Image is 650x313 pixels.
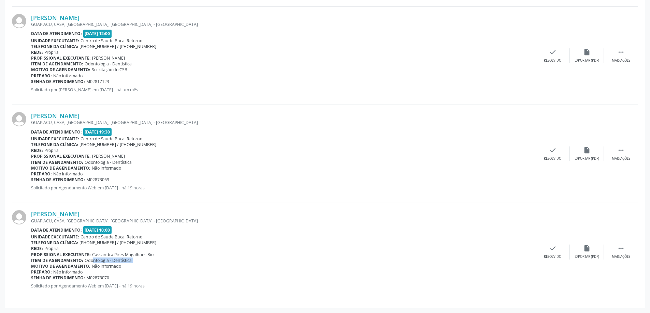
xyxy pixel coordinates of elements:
[31,283,536,289] p: Solicitado por Agendamento Web em [DATE] - há 19 horas
[44,246,59,251] span: Própria
[31,67,90,73] b: Motivo de agendamento:
[44,49,59,55] span: Própria
[549,48,557,56] i: check
[12,112,26,126] img: img
[617,146,625,154] i: 
[31,263,90,269] b: Motivo de agendamento:
[31,38,79,44] b: Unidade executante:
[83,128,112,136] span: [DATE] 19:30
[53,171,83,177] span: Não informado
[549,245,557,252] i: check
[31,159,83,165] b: Item de agendamento:
[31,14,80,21] a: [PERSON_NAME]
[31,165,90,171] b: Motivo de agendamento:
[12,14,26,28] img: img
[544,254,561,259] div: Resolvido
[31,153,91,159] b: Profissional executante:
[31,73,52,79] b: Preparo:
[31,87,536,93] p: Solicitado por [PERSON_NAME] em [DATE] - há um mês
[31,61,83,67] b: Item de agendamento:
[92,153,125,159] span: [PERSON_NAME]
[612,254,630,259] div: Mais ações
[31,79,85,84] b: Senha de atendimento:
[575,58,599,63] div: Exportar (PDF)
[83,30,112,37] span: [DATE] 12:00
[31,147,43,153] b: Rede:
[575,156,599,161] div: Exportar (PDF)
[81,38,142,44] span: Centro de Saude Bucal Retorno
[549,146,557,154] i: check
[31,171,52,177] b: Preparo:
[31,240,78,246] b: Telefone da clínica:
[612,58,630,63] div: Mais ações
[44,147,59,153] span: Própria
[85,159,132,165] span: Odontologia - Dentística
[85,257,132,263] span: Odontologia - Dentística
[617,245,625,252] i: 
[53,73,83,79] span: Não informado
[31,246,43,251] b: Rede:
[80,240,156,246] span: [PHONE_NUMBER] / [PHONE_NUMBER]
[31,129,82,135] b: Data de atendimento:
[31,55,91,61] b: Profissional executante:
[31,112,80,120] a: [PERSON_NAME]
[31,275,85,281] b: Senha de atendimento:
[31,185,536,191] p: Solicitado por Agendamento Web em [DATE] - há 19 horas
[31,177,85,183] b: Senha de atendimento:
[31,210,80,218] a: [PERSON_NAME]
[85,61,132,67] span: Odontologia - Dentística
[612,156,630,161] div: Mais ações
[31,21,536,27] div: GUAPIACU, CASA, [GEOGRAPHIC_DATA], [GEOGRAPHIC_DATA] - [GEOGRAPHIC_DATA]
[31,136,79,142] b: Unidade executante:
[81,136,142,142] span: Centro de Saude Bucal Retorno
[31,120,536,125] div: GUAPIACU, CASA, [GEOGRAPHIC_DATA], [GEOGRAPHIC_DATA] - [GEOGRAPHIC_DATA]
[544,156,561,161] div: Resolvido
[83,226,112,234] span: [DATE] 10:00
[583,48,591,56] i: insert_drive_file
[31,44,78,49] b: Telefone da clínica:
[92,263,121,269] span: Não informado
[31,31,82,36] b: Data de atendimento:
[80,142,156,147] span: [PHONE_NUMBER] / [PHONE_NUMBER]
[31,234,79,240] b: Unidade executante:
[583,245,591,252] i: insert_drive_file
[544,58,561,63] div: Resolvido
[81,234,142,240] span: Centro de Saude Bucal Retorno
[31,257,83,263] b: Item de agendamento:
[31,49,43,55] b: Rede:
[31,269,52,275] b: Preparo:
[92,67,127,73] span: Solicitação do CSB
[92,165,121,171] span: Não informado
[575,254,599,259] div: Exportar (PDF)
[583,146,591,154] i: insert_drive_file
[92,55,125,61] span: [PERSON_NAME]
[31,252,91,257] b: Profissional executante:
[31,218,536,224] div: GUAPIACU, CASA, [GEOGRAPHIC_DATA], [GEOGRAPHIC_DATA] - [GEOGRAPHIC_DATA]
[80,44,156,49] span: [PHONE_NUMBER] / [PHONE_NUMBER]
[617,48,625,56] i: 
[86,177,109,183] span: M02873069
[31,227,82,233] b: Data de atendimento:
[92,252,154,257] span: Cassandra Pires Magalhaes Rio
[53,269,83,275] span: Não informado
[31,142,78,147] b: Telefone da clínica:
[86,275,109,281] span: M02873070
[86,79,109,84] span: M02817123
[12,210,26,224] img: img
